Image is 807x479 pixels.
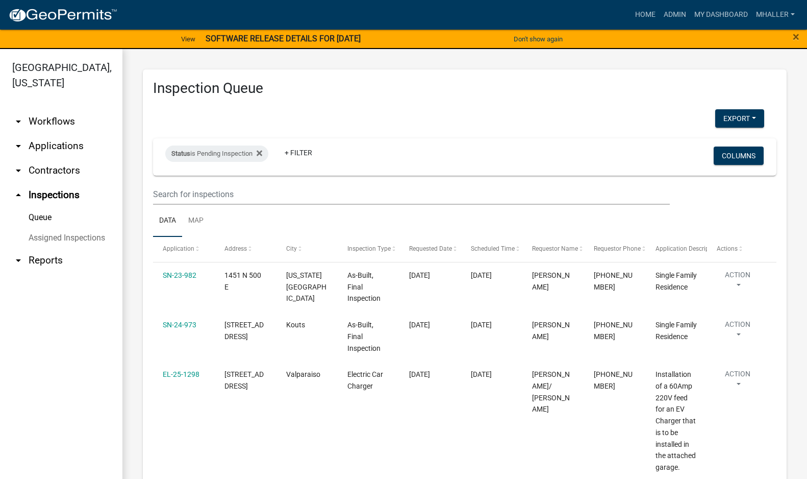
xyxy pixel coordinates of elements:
datatable-header-cell: Address [215,237,276,261]
span: As-Built, Final Inspection [347,321,381,352]
span: Kouts [286,321,305,329]
i: arrow_drop_up [12,189,24,201]
datatable-header-cell: Requested Date [399,237,461,261]
span: Inspection Type [347,245,391,252]
span: 295 Apple Grove Ln [224,370,264,390]
span: Scheduled Time [471,245,515,252]
span: Installation of a 60Amp 220V feed for an EV Charger that is to be installed in the attached garage. [655,370,696,471]
h3: Inspection Queue [153,80,776,97]
span: 219-771-4247 [594,321,633,341]
span: Address [224,245,247,252]
button: Action [717,319,759,345]
datatable-header-cell: Requestor Name [522,237,584,261]
datatable-header-cell: Inspection Type [338,237,399,261]
span: 708-307-0875 [594,271,633,291]
datatable-header-cell: City [276,237,338,261]
i: arrow_drop_down [12,140,24,152]
span: Status [171,150,190,157]
span: Michigan City [286,271,326,303]
input: Search for inspections [153,184,670,205]
a: Home [631,5,660,25]
a: View [177,31,199,47]
span: 219-263-8607 [594,370,633,390]
div: is Pending Inspection [165,146,268,162]
datatable-header-cell: Application Description [646,237,708,261]
strong: SOFTWARE RELEASE DETAILS FOR [DATE] [206,34,361,43]
span: Actions [717,245,738,252]
span: kyle F [532,321,570,341]
a: Map [182,205,210,237]
span: Valparaiso [286,370,320,378]
button: Don't show again [510,31,567,47]
button: Action [717,270,759,295]
a: EL-25-1298 [163,370,199,378]
datatable-header-cell: Requestor Phone [584,237,646,261]
a: SN-24-973 [163,321,196,329]
a: Data [153,205,182,237]
button: Close [793,31,799,43]
a: SN-23-982 [163,271,196,279]
span: 1451 N 500 E [224,271,261,291]
datatable-header-cell: Application [153,237,215,261]
span: Application Description [655,245,720,252]
span: Single Family Residence [655,321,697,341]
a: + Filter [276,143,320,162]
span: Requestor Phone [594,245,641,252]
span: Cindy Visser [532,271,570,291]
span: As-Built, Final Inspection [347,271,381,303]
datatable-header-cell: Scheduled Time [461,237,522,261]
span: 116 E Goldfinch Dr [224,321,264,341]
div: [DATE] [471,369,513,380]
a: mhaller [752,5,799,25]
a: Admin [660,5,690,25]
button: Export [715,109,764,128]
span: Single Family Residence [655,271,697,291]
span: Electric Car Charger [347,370,383,390]
div: [DATE] [471,270,513,281]
a: My Dashboard [690,5,752,25]
span: 08/01/2025 [409,370,430,378]
button: Columns [714,147,764,165]
span: City [286,245,297,252]
span: Requested Date [409,245,452,252]
i: arrow_drop_down [12,254,24,267]
button: Action [717,369,759,394]
span: 07/17/2025 [409,321,430,329]
i: arrow_drop_down [12,115,24,128]
span: Application [163,245,194,252]
datatable-header-cell: Actions [707,237,769,261]
div: [DATE] [471,319,513,331]
i: arrow_drop_down [12,164,24,177]
span: × [793,30,799,44]
span: Requestor Name [532,245,578,252]
span: 06/18/2025 [409,271,430,279]
span: Greg Palmer/ christine [532,370,570,413]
